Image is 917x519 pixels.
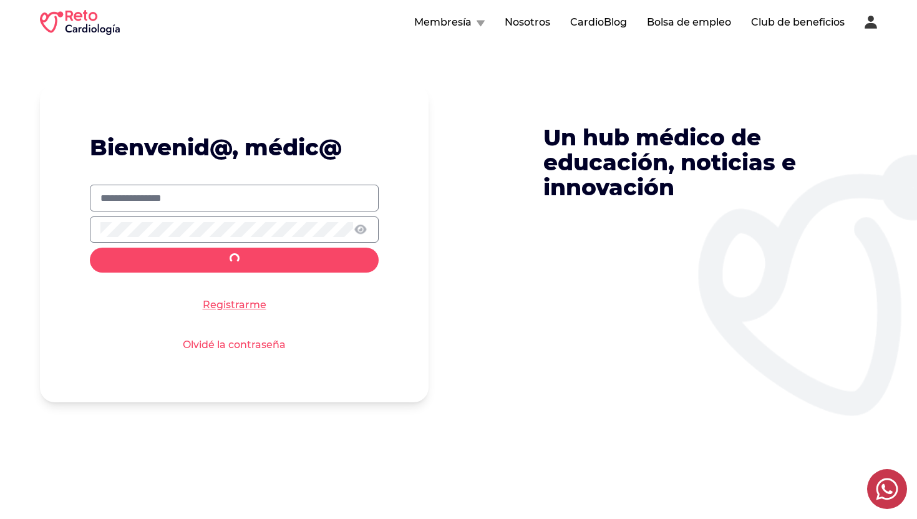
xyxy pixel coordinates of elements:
img: RETO Cardio Logo [40,10,120,35]
button: Bolsa de empleo [647,15,731,30]
h1: Bienvenid@, médic@ [90,135,379,160]
p: Un hub médico de educación, noticias e innovación [543,125,823,200]
button: Membresía [414,15,485,30]
button: CardioBlog [570,15,627,30]
a: Olvidé la contraseña [183,337,286,352]
button: Nosotros [505,15,550,30]
button: Club de beneficios [751,15,845,30]
a: Registrarme [203,298,266,313]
